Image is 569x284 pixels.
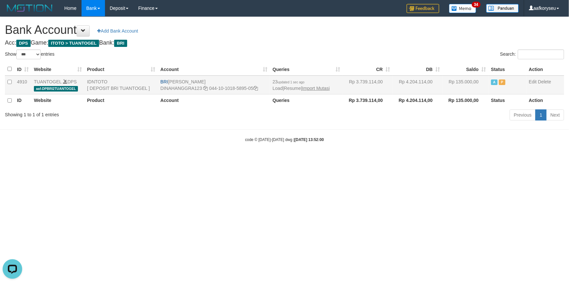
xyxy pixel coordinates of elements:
a: Previous [510,109,536,121]
th: Status [488,63,526,76]
span: DPS [16,40,31,47]
a: TUANTOGEL [34,79,62,84]
span: Paused [499,79,505,85]
strong: [DATE] 13:52:00 [294,137,324,142]
th: ID: activate to sort column ascending [14,63,31,76]
img: MOTION_logo.png [5,3,54,13]
a: 1 [535,109,547,121]
img: Button%20Memo.svg [449,4,476,13]
th: Product: activate to sort column ascending [84,63,158,76]
a: Edit [529,79,537,84]
a: Copy DINAHANGGRA123 to clipboard [203,86,208,91]
span: aaf-DPBRI2TUANTOGEL [34,86,78,92]
label: Search: [500,50,564,59]
label: Show entries [5,50,54,59]
small: code © [DATE]-[DATE] dwg | [245,137,324,142]
span: updated 1 sec ago [278,80,305,84]
th: Queries [270,94,343,106]
th: Action [526,94,564,106]
span: Active [491,79,498,85]
input: Search: [518,50,564,59]
a: Copy 044101018589505 to clipboard [253,86,258,91]
td: IDNTOTO [ DEPOSIT BRI TUANTOGEL ] [84,76,158,94]
td: Rp 3.739.114,00 [343,76,393,94]
span: 23 [273,79,305,84]
th: Website: activate to sort column ascending [31,63,84,76]
th: DB: activate to sort column ascending [393,63,442,76]
a: Add Bank Account [93,25,142,36]
th: Action [526,63,564,76]
img: Feedback.jpg [407,4,439,13]
th: Rp 135.000,00 [442,94,488,106]
a: Import Mutasi [302,86,330,91]
th: Website [31,94,84,106]
a: DINAHANGGRA123 [160,86,202,91]
th: CR: activate to sort column ascending [343,63,393,76]
select: Showentries [16,50,41,59]
th: Status [488,94,526,106]
span: BRI [160,79,168,84]
h4: Acc: Game: Bank: [5,40,564,46]
h1: Bank Account [5,23,564,36]
div: Showing 1 to 1 of 1 entries [5,109,232,118]
td: 4910 [14,76,31,94]
th: Account [158,94,270,106]
th: Saldo: activate to sort column ascending [442,63,488,76]
span: 34 [472,2,481,7]
a: Next [546,109,564,121]
th: Account: activate to sort column ascending [158,63,270,76]
img: panduan.png [486,4,519,13]
th: Rp 4.204.114,00 [393,94,442,106]
button: Open LiveChat chat widget [3,3,22,22]
th: Product [84,94,158,106]
a: Load [273,86,283,91]
th: Rp 3.739.114,00 [343,94,393,106]
span: BRI [114,40,127,47]
td: Rp 4.204.114,00 [393,76,442,94]
td: [PERSON_NAME] 044-10-1018-5895-05 [158,76,270,94]
td: Rp 135.000,00 [442,76,488,94]
th: ID [14,94,31,106]
th: Queries: activate to sort column ascending [270,63,343,76]
span: | | [273,79,330,91]
a: Delete [538,79,551,84]
a: Resume [284,86,301,91]
span: ITOTO > TUANTOGEL [48,40,99,47]
td: DPS [31,76,84,94]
